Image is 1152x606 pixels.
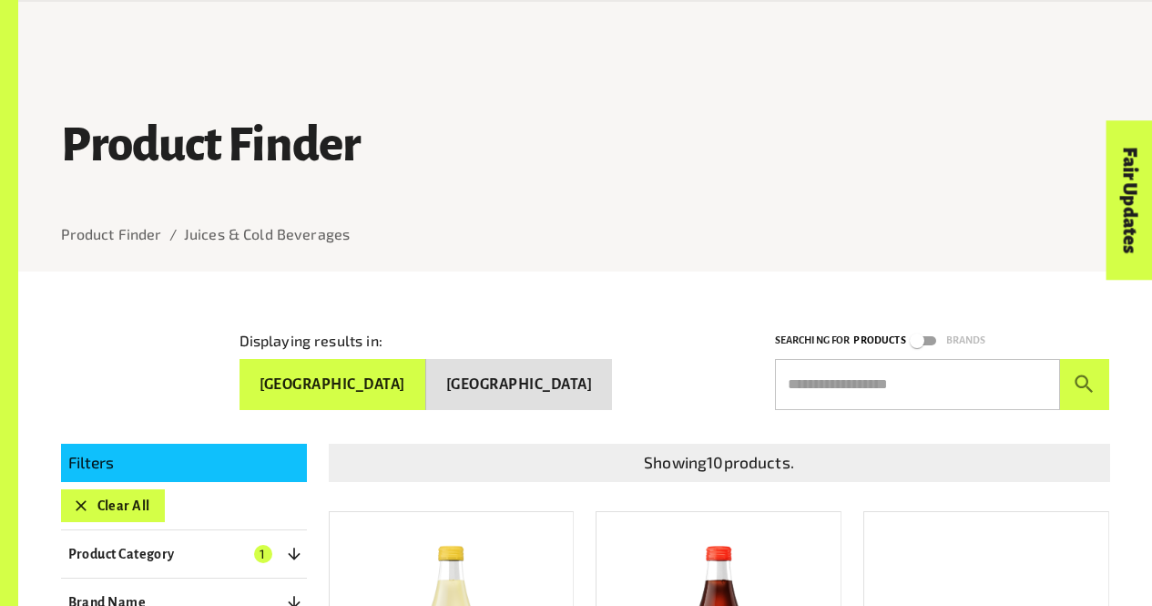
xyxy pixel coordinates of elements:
span: 1 [254,545,272,563]
a: Product Finder [61,225,162,242]
p: Product Category [68,543,175,565]
li: / [169,223,177,245]
button: [GEOGRAPHIC_DATA] [240,359,426,410]
p: Showing 10 products. [336,451,1103,475]
p: Displaying results in: [240,330,382,352]
button: Product Category [61,538,307,570]
p: Searching for [775,332,851,349]
p: Filters [68,451,300,475]
nav: breadcrumb [61,223,1110,245]
h1: Product Finder [61,118,1110,170]
button: Clear All [61,489,165,522]
button: [GEOGRAPHIC_DATA] [426,359,612,410]
a: Juices & Cold Beverages [184,225,350,242]
p: Brands [946,332,986,349]
p: Products [853,332,905,349]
